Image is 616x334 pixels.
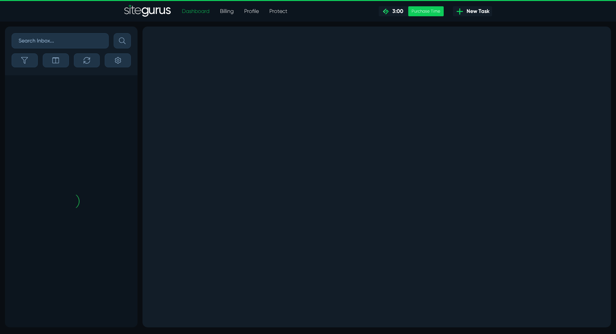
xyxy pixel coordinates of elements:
a: SiteGurus [124,5,171,18]
a: Profile [239,5,264,18]
a: Protect [264,5,293,18]
a: Billing [215,5,239,18]
span: 3:00 [390,8,403,14]
a: Dashboard [177,5,215,18]
a: New Task [453,6,492,16]
input: Search Inbox... [12,33,109,48]
a: 3:00 Purchase Time [379,6,443,16]
div: Purchase Time [408,6,444,16]
span: New Task [464,7,489,15]
img: Sitegurus Logo [124,5,171,18]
